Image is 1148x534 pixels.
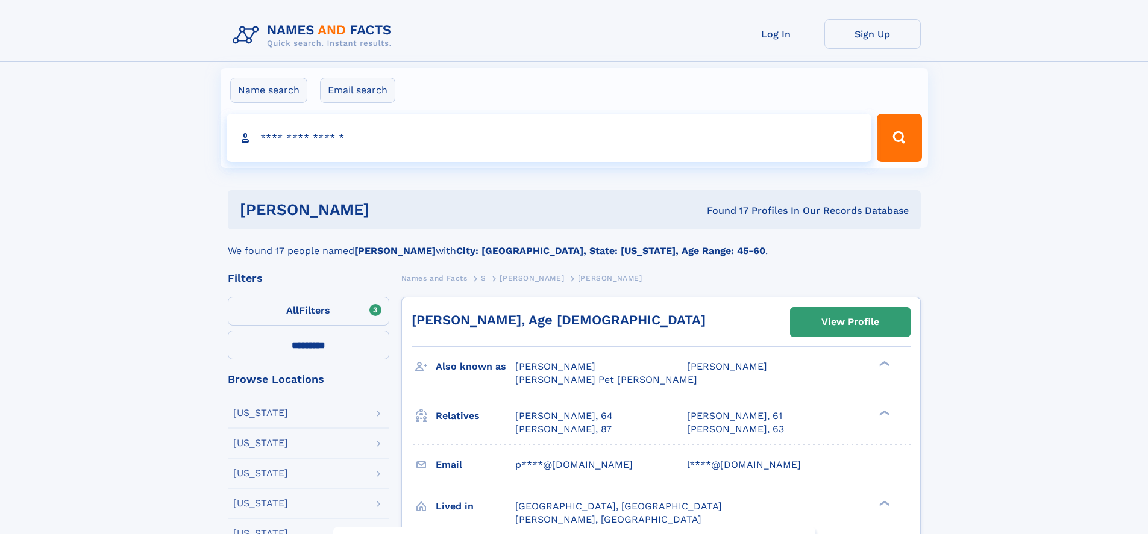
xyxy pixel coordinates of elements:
[228,297,389,326] label: Filters
[227,114,872,162] input: search input
[233,468,288,478] div: [US_STATE]
[791,308,910,337] a: View Profile
[687,409,782,423] a: [PERSON_NAME], 61
[436,356,515,377] h3: Also known as
[412,312,706,328] a: [PERSON_NAME], Age [DEMOGRAPHIC_DATA]
[515,514,701,525] span: [PERSON_NAME], [GEOGRAPHIC_DATA]
[515,374,697,385] span: [PERSON_NAME] Pet [PERSON_NAME]
[687,423,784,436] a: [PERSON_NAME], 63
[233,438,288,448] div: [US_STATE]
[515,423,612,436] a: [PERSON_NAME], 87
[515,500,722,512] span: [GEOGRAPHIC_DATA], [GEOGRAPHIC_DATA]
[436,496,515,517] h3: Lived in
[456,245,765,256] b: City: [GEOGRAPHIC_DATA], State: [US_STATE], Age Range: 45-60
[228,229,921,258] div: We found 17 people named with .
[233,408,288,418] div: [US_STATE]
[876,409,891,417] div: ❯
[228,19,401,52] img: Logo Names and Facts
[515,409,613,423] a: [PERSON_NAME], 64
[515,361,595,372] span: [PERSON_NAME]
[876,360,891,368] div: ❯
[436,455,515,475] h3: Email
[230,78,307,103] label: Name search
[436,406,515,426] h3: Relatives
[877,114,921,162] button: Search Button
[876,499,891,507] div: ❯
[320,78,395,103] label: Email search
[687,361,767,372] span: [PERSON_NAME]
[401,270,468,285] a: Names and Facts
[538,204,909,217] div: Found 17 Profiles In Our Records Database
[824,19,921,49] a: Sign Up
[578,274,642,282] span: [PERSON_NAME]
[240,202,538,217] h1: [PERSON_NAME]
[728,19,824,49] a: Log In
[500,270,564,285] a: [PERSON_NAME]
[354,245,436,256] b: [PERSON_NAME]
[233,498,288,508] div: [US_STATE]
[821,308,879,336] div: View Profile
[481,270,486,285] a: S
[500,274,564,282] span: [PERSON_NAME]
[286,305,299,316] span: All
[228,273,389,284] div: Filters
[228,374,389,385] div: Browse Locations
[481,274,486,282] span: S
